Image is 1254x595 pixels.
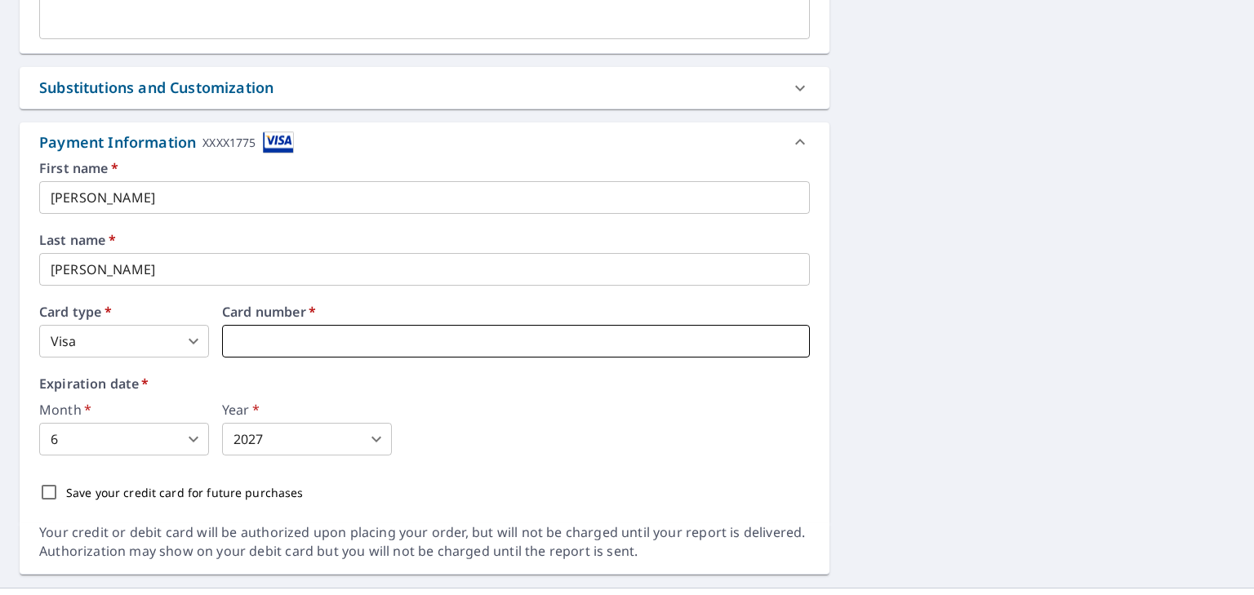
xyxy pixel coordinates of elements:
[202,131,256,153] div: XXXX1775
[39,403,209,416] label: Month
[222,403,392,416] label: Year
[39,523,810,561] div: Your credit or debit card will be authorized upon placing your order, but will not be charged unt...
[39,325,209,357] div: Visa
[20,122,829,162] div: Payment InformationXXXX1775cardImage
[39,233,810,246] label: Last name
[39,131,294,153] div: Payment Information
[20,67,829,109] div: Substitutions and Customization
[66,484,304,501] p: Save your credit card for future purchases
[222,325,810,357] iframe: secure payment field
[222,305,810,318] label: Card number
[39,77,273,99] div: Substitutions and Customization
[39,305,209,318] label: Card type
[222,423,392,455] div: 2027
[39,162,810,175] label: First name
[39,377,810,390] label: Expiration date
[39,423,209,455] div: 6
[263,131,294,153] img: cardImage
